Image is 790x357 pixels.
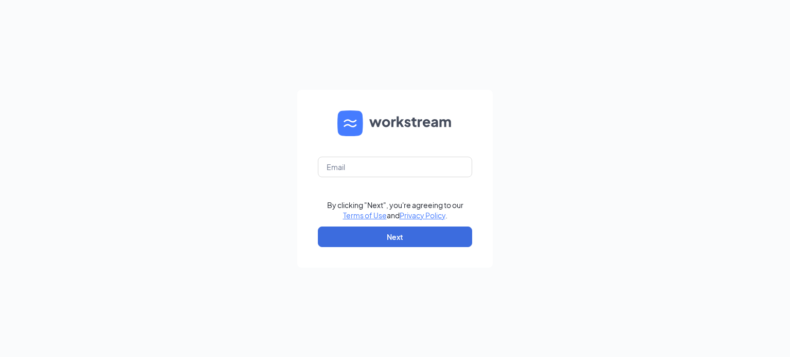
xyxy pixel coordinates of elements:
[337,110,453,136] img: WS logo and Workstream text
[327,200,463,220] div: By clicking "Next", you're agreeing to our and .
[400,211,445,220] a: Privacy Policy
[318,227,472,247] button: Next
[343,211,387,220] a: Terms of Use
[318,157,472,177] input: Email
